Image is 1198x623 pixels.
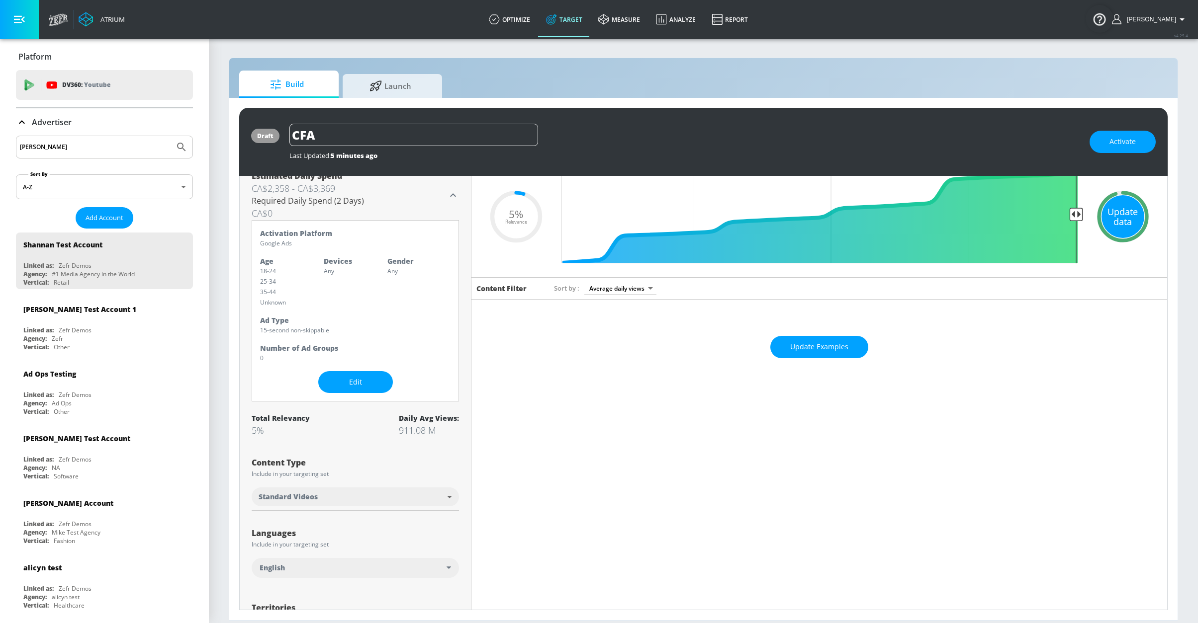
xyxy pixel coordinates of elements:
[260,229,332,238] strong: Activation Platform
[387,266,451,276] p: Any
[23,563,62,572] div: alicyn test
[556,170,1083,263] input: Final Threshold
[338,376,373,389] span: Edit
[16,491,193,547] div: [PERSON_NAME] AccountLinked as:Zefr DemosAgency:Mike Test AgencyVertical:Fashion
[1112,13,1188,25] button: [PERSON_NAME]
[399,424,459,436] div: 911.08 M
[23,472,49,480] div: Vertical:
[1102,195,1144,238] div: Update data
[59,455,92,464] div: Zefr Demos
[23,498,113,508] div: [PERSON_NAME] Account
[790,341,848,353] span: Update Examples
[52,528,100,537] div: Mike Test Agency
[52,270,135,278] div: #1 Media Agency in the World
[481,1,538,37] a: optimize
[59,261,92,270] div: Zefr Demos
[79,12,125,27] a: Atrium
[23,407,49,416] div: Vertical:
[16,297,193,354] div: [PERSON_NAME] Test Account 1Linked as:Zefr DemosAgency:ZefrVertical:Other
[252,181,447,195] h3: CA$2,358 - CA$3,369
[770,336,868,358] button: Update Examples
[23,601,49,610] div: Vertical:
[1174,33,1188,38] span: v 4.25.4
[260,563,285,573] span: English
[23,261,54,270] div: Linked as:
[538,1,590,37] a: Target
[16,70,193,100] div: DV360: Youtube
[260,256,274,266] strong: Age
[584,282,656,295] div: Average daily views
[23,520,54,528] div: Linked as:
[318,371,393,393] button: Edit
[252,206,447,220] h4: CA$0
[54,537,75,545] div: Fashion
[260,325,329,335] p: 15-second non-skippable
[704,1,756,37] a: Report
[554,284,579,293] span: Sort by
[96,15,125,24] div: Atrium
[260,297,324,308] p: Unknown
[171,136,192,158] button: Submit Search
[249,73,325,96] span: Build
[28,171,50,177] label: Sort By
[16,233,193,289] div: Shannan Test AccountLinked as:Zefr DemosAgency:#1 Media Agency in the WorldVertical:Retail
[324,266,387,276] p: Any
[32,117,72,128] p: Advertiser
[84,79,110,90] p: Youtube
[54,343,70,351] div: Other
[54,472,79,480] div: Software
[16,362,193,418] div: Ad Ops TestingLinked as:Zefr DemosAgency:Ad OpsVertical:Other
[476,284,527,293] h6: Content Filter
[252,195,364,206] span: Required Daily Spend (2 Days)
[648,1,704,37] a: Analyze
[505,220,527,225] span: Relevance
[86,212,123,224] span: Add Account
[23,584,54,593] div: Linked as:
[23,334,47,343] div: Agency:
[260,343,338,353] strong: Number of Ad Groups
[59,520,92,528] div: Zefr Demos
[23,528,47,537] div: Agency:
[1090,131,1156,153] button: Activate
[23,270,47,278] div: Agency:
[353,74,428,98] span: Launch
[52,464,60,472] div: NA
[23,326,54,334] div: Linked as:
[252,529,459,537] div: Languages
[16,555,193,612] div: alicyn testLinked as:Zefr DemosAgency:alicyn testVertical:Healthcare
[16,174,193,199] div: A-Z
[252,604,459,612] div: Territories
[252,170,342,181] span: Estimated Daily Spend
[23,305,136,314] div: [PERSON_NAME] Test Account 1
[59,326,92,334] div: Zefr Demos
[23,464,47,472] div: Agency:
[52,399,72,407] div: Ad Ops
[59,390,92,399] div: Zefr Demos
[260,238,292,248] p: Google Ads
[62,79,110,90] p: DV360:
[16,426,193,483] div: [PERSON_NAME] Test AccountLinked as:Zefr DemosAgency:NAVertical:Software
[52,593,80,601] div: alicyn test
[399,413,459,423] div: Daily Avg Views:
[260,266,324,276] p: 18-24
[20,141,171,154] input: Search by name
[252,424,310,436] div: 5%
[54,278,69,287] div: Retail
[1109,136,1136,148] span: Activate
[324,256,352,266] strong: Devices
[23,399,47,407] div: Agency:
[260,315,289,325] strong: Ad Type
[76,207,133,229] button: Add Account
[23,390,54,399] div: Linked as:
[331,151,377,160] span: 5 minutes ago
[16,108,193,136] div: Advertiser
[260,276,324,287] p: 25-34
[1086,5,1113,33] button: Open Resource Center
[252,170,459,220] div: Estimated Daily SpendCA$2,358 - CA$3,369Required Daily Spend (2 Days)CA$0
[259,492,318,502] span: Standard Videos
[59,584,92,593] div: Zefr Demos
[23,240,102,249] div: Shannan Test Account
